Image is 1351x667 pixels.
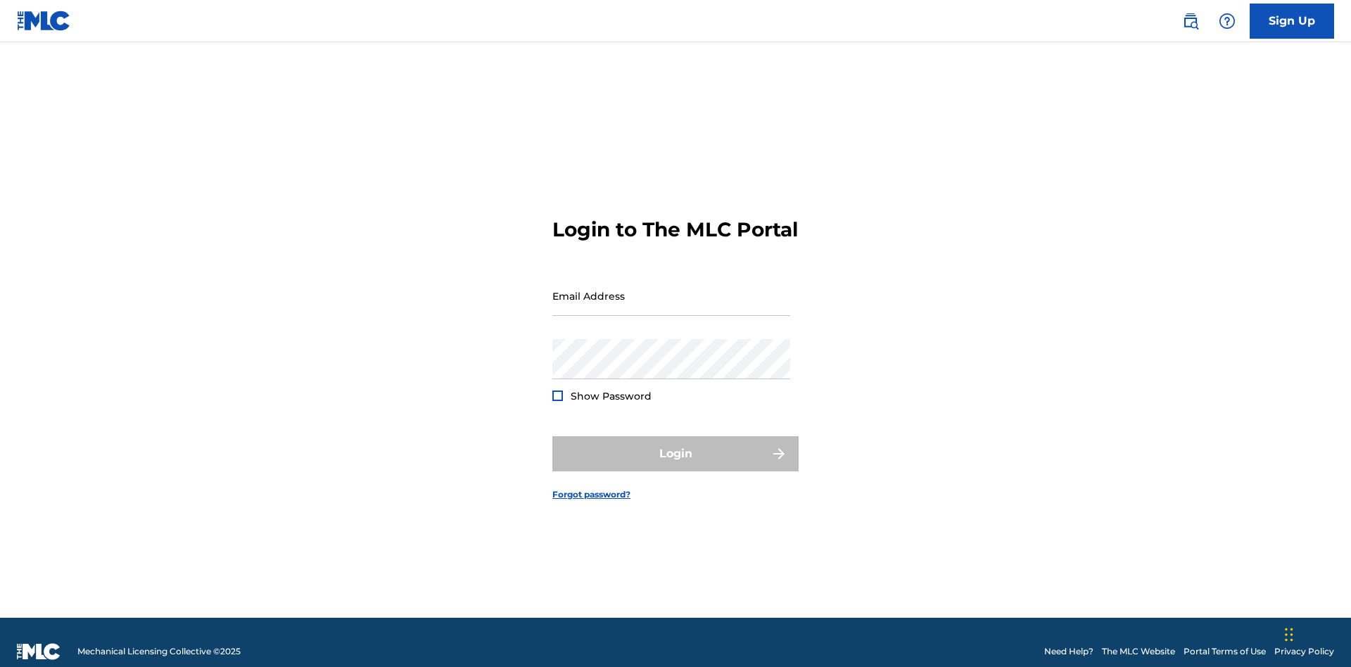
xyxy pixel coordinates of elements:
[77,645,241,658] span: Mechanical Licensing Collective © 2025
[1184,645,1266,658] a: Portal Terms of Use
[1281,599,1351,667] iframe: Chat Widget
[17,643,61,660] img: logo
[1250,4,1334,39] a: Sign Up
[1176,7,1205,35] a: Public Search
[17,11,71,31] img: MLC Logo
[552,488,630,501] a: Forgot password?
[1102,645,1175,658] a: The MLC Website
[1274,645,1334,658] a: Privacy Policy
[1044,645,1093,658] a: Need Help?
[1219,13,1236,30] img: help
[552,217,798,242] h3: Login to The MLC Portal
[1213,7,1241,35] div: Help
[1182,13,1199,30] img: search
[571,390,652,402] span: Show Password
[1285,614,1293,656] div: Drag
